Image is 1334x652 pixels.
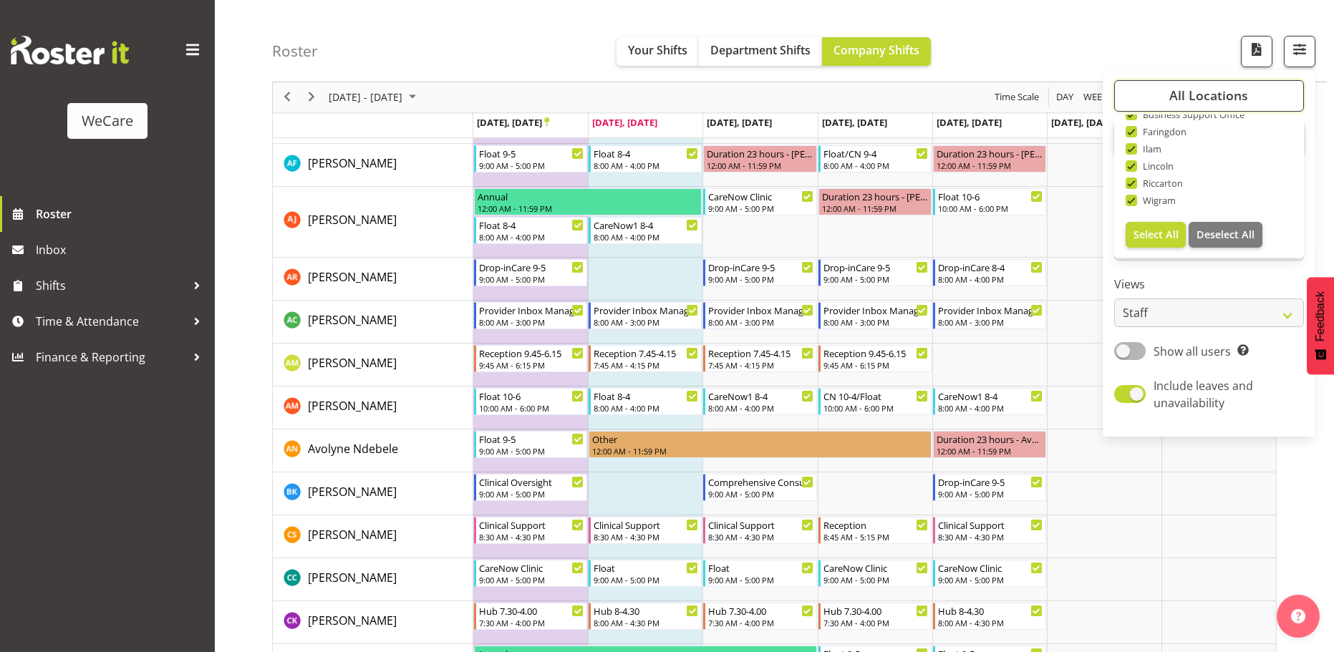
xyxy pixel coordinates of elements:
div: Hub 8-4.30 [938,603,1043,618]
div: CareNow Clinic [708,189,813,203]
div: Catherine Stewart"s event - Clinical Support Begin From Tuesday, September 23, 2025 at 8:30:00 AM... [589,517,702,544]
div: 9:00 AM - 5:00 PM [823,574,928,585]
div: Provider Inbox Management [708,303,813,317]
span: Time & Attendance [36,311,186,332]
div: 7:45 AM - 4:15 PM [708,359,813,371]
span: Lincoln [1137,160,1174,172]
div: Alex Ferguson"s event - Duration 23 hours - Alex Ferguson Begin From Wednesday, September 24, 202... [703,145,816,172]
div: Duration 23 hours - [PERSON_NAME] [707,146,813,160]
button: September 2025 [327,89,422,107]
a: [PERSON_NAME] [308,612,397,629]
div: Charlotte Courtney"s event - Float Begin From Wednesday, September 24, 2025 at 9:00:00 AM GMT+12:... [703,560,816,587]
a: [PERSON_NAME] [308,311,397,329]
td: Alex Ferguson resource [273,144,473,187]
div: 9:45 AM - 6:15 PM [479,359,584,371]
span: Finance & Reporting [36,346,186,368]
div: 8:45 AM - 5:15 PM [823,531,928,542]
div: 9:00 AM - 5:00 PM [594,574,698,585]
h4: Roster [272,43,318,59]
button: Select All [1126,222,1186,248]
div: Andrew Casburn"s event - Provider Inbox Management Begin From Thursday, September 25, 2025 at 8:0... [818,302,932,329]
span: Department Shifts [710,42,811,58]
div: 8:00 AM - 4:00 PM [594,231,698,243]
div: Andrew Casburn"s event - Provider Inbox Management Begin From Tuesday, September 23, 2025 at 8:00... [589,302,702,329]
span: [DATE], [DATE] [937,116,1002,129]
div: Chloe Kim"s event - Hub 7.30-4.00 Begin From Wednesday, September 24, 2025 at 7:30:00 AM GMT+12:0... [703,603,816,630]
div: Alex Ferguson"s event - Float 9-5 Begin From Monday, September 22, 2025 at 9:00:00 AM GMT+12:00 E... [474,145,587,172]
div: Hub 7.30-4.00 [708,603,813,618]
div: Alex Ferguson"s event - Duration 23 hours - Alex Ferguson Begin From Friday, September 26, 2025 a... [933,145,1046,172]
div: 9:45 AM - 6:15 PM [823,359,928,371]
div: Andrea Ramirez"s event - Drop-inCare 8-4 Begin From Friday, September 26, 2025 at 8:00:00 AM GMT+... [933,259,1046,286]
div: 8:00 AM - 4:00 PM [708,402,813,414]
div: 8:00 AM - 3:00 PM [479,316,584,328]
div: 7:30 AM - 4:00 PM [823,617,928,628]
div: Avolyne Ndebele"s event - Float 9-5 Begin From Monday, September 22, 2025 at 9:00:00 AM GMT+12:00... [474,431,587,458]
div: next period [299,82,324,112]
div: CareNow Clinic [823,560,928,575]
a: [PERSON_NAME] [308,397,397,414]
div: CareNow1 8-4 [708,389,813,403]
button: Department Shifts [699,37,822,66]
a: Avolyne Ndebele [308,440,398,457]
div: Ashley Mendoza"s event - CN 10-4/Float Begin From Thursday, September 25, 2025 at 10:00:00 AM GMT... [818,388,932,415]
span: [DATE] - [DATE] [327,89,404,107]
span: Company Shifts [833,42,919,58]
div: Reception [823,517,928,532]
td: Chloe Kim resource [273,601,473,644]
div: 9:00 AM - 5:00 PM [708,203,813,214]
button: Feedback - Show survey [1307,277,1334,374]
div: 9:00 AM - 5:00 PM [708,488,813,500]
span: Roster [36,203,208,225]
div: CN 10-4/Float [823,389,928,403]
div: Duration 23 hours - [PERSON_NAME] [822,189,928,203]
div: 8:00 AM - 3:00 PM [938,316,1043,328]
span: Wigram [1137,195,1176,206]
span: [DATE], [DATE] [707,116,772,129]
span: Time Scale [993,89,1040,107]
div: Andrea Ramirez"s event - Drop-inCare 9-5 Begin From Thursday, September 25, 2025 at 9:00:00 AM GM... [818,259,932,286]
td: Ashley Mendoza resource [273,386,473,429]
div: 9:00 AM - 5:00 PM [938,488,1043,500]
div: Float 8-4 [479,218,584,232]
div: 8:00 AM - 4:00 PM [594,160,698,171]
div: 9:00 AM - 5:00 PM [479,574,584,585]
div: Float 9-5 [479,146,584,160]
div: Duration 23 hours - [PERSON_NAME] [937,146,1043,160]
a: [PERSON_NAME] [308,526,397,543]
div: 8:00 AM - 4:00 PM [594,402,698,414]
div: Catherine Stewart"s event - Clinical Support Begin From Wednesday, September 24, 2025 at 8:30:00 ... [703,517,816,544]
td: Avolyne Ndebele resource [273,429,473,472]
div: Ashley Mendoza"s event - Float 10-6 Begin From Monday, September 22, 2025 at 10:00:00 AM GMT+12:0... [474,388,587,415]
div: 8:00 AM - 4:30 PM [938,617,1043,628]
div: CareNow Clinic [938,560,1043,575]
span: Week [1082,89,1109,107]
span: [DATE], [DATE] [477,116,549,129]
div: Drop-inCare 8-4 [938,260,1043,274]
button: Previous [278,89,297,107]
a: [PERSON_NAME] [308,155,397,172]
span: Shifts [36,275,186,296]
div: Float 10-6 [479,389,584,403]
div: Comprehensive Consult 9-5 [708,475,813,489]
div: 12:00 AM - 11:59 PM [937,445,1043,457]
div: 9:00 AM - 5:00 PM [938,574,1043,585]
div: Antonia Mao"s event - Reception 9.45-6.15 Begin From Monday, September 22, 2025 at 9:45:00 AM GMT... [474,345,587,372]
span: [PERSON_NAME] [308,155,397,171]
div: Duration 23 hours - Avolyne Ndebele [937,432,1043,446]
span: Feedback [1314,291,1327,341]
div: Annual [478,189,698,203]
div: 8:30 AM - 4:30 PM [708,531,813,542]
button: Time Scale [992,89,1042,107]
div: CareNow1 8-4 [594,218,698,232]
button: Next [302,89,322,107]
button: Filter Shifts [1284,36,1315,67]
div: Catherine Stewart"s event - Clinical Support Begin From Monday, September 22, 2025 at 8:30:00 AM ... [474,517,587,544]
a: [PERSON_NAME] [308,569,397,586]
div: 9:00 AM - 5:00 PM [708,574,813,585]
div: Reception 7.45-4.15 [594,346,698,360]
div: Andrea Ramirez"s event - Drop-inCare 9-5 Begin From Wednesday, September 24, 2025 at 9:00:00 AM G... [703,259,816,286]
button: Timeline Day [1054,89,1076,107]
span: Show all users [1154,344,1231,359]
div: CareNow Clinic [479,560,584,575]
